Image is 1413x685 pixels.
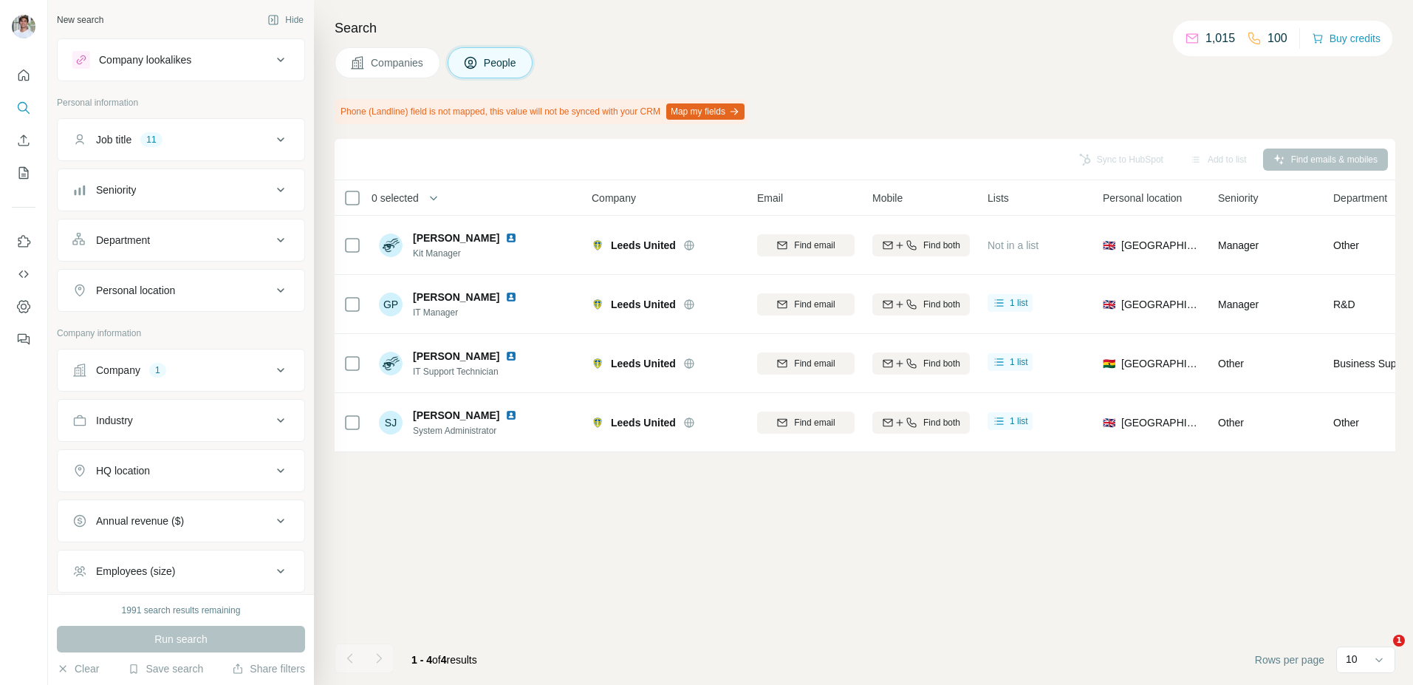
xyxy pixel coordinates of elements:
span: 4 [441,654,447,666]
button: Find email [757,234,855,256]
button: Hide [257,9,314,31]
button: Find both [872,352,970,375]
span: Find email [794,357,835,370]
span: 0 selected [372,191,419,205]
h4: Search [335,18,1395,38]
span: Find both [923,239,960,252]
span: System Administrator [413,424,523,437]
button: Find email [757,352,855,375]
button: Clear [57,661,99,676]
button: Enrich CSV [12,127,35,154]
div: GP [379,293,403,316]
button: Company1 [58,352,304,388]
span: Not in a list [988,239,1039,251]
span: Other [1218,358,1244,369]
div: Company lookalikes [99,52,191,67]
span: Seniority [1218,191,1258,205]
div: Phone (Landline) field is not mapped, this value will not be synced with your CRM [335,99,747,124]
span: Find email [794,416,835,429]
button: Company lookalikes [58,42,304,78]
span: Leeds United [611,297,676,312]
div: Annual revenue ($) [96,514,184,528]
span: Rows per page [1255,652,1324,667]
span: 🇬🇭 [1103,356,1115,371]
iframe: Intercom live chat [1363,635,1398,670]
p: Personal information [57,96,305,109]
div: Job title [96,132,131,147]
button: Search [12,95,35,121]
span: Find both [923,298,960,311]
span: Leeds United [611,238,676,253]
div: Employees (size) [96,564,175,579]
button: Find email [757,293,855,316]
button: Use Surfe on LinkedIn [12,228,35,255]
img: LinkedIn logo [505,350,517,362]
div: Company [96,363,140,378]
div: Industry [96,413,133,428]
p: 1,015 [1205,30,1235,47]
span: Kit Manager [413,247,523,260]
button: Department [58,222,304,258]
img: Logo of Leeds United [592,358,603,369]
span: Leeds United [611,356,676,371]
button: Seniority [58,172,304,208]
span: [GEOGRAPHIC_DATA] [1121,415,1200,430]
span: 🇬🇧 [1103,415,1115,430]
span: Companies [371,55,425,70]
span: Manager [1218,299,1259,310]
img: Avatar [379,234,403,257]
button: Find both [872,412,970,434]
span: Other [1333,238,1359,253]
div: Seniority [96,183,136,197]
span: 1 - 4 [411,654,432,666]
img: LinkedIn logo [505,291,517,303]
span: 1 list [1010,296,1028,310]
div: Personal location [96,283,175,298]
div: 1991 search results remaining [122,604,241,617]
button: Annual revenue ($) [58,503,304,539]
button: Industry [58,403,304,438]
div: 1 [149,364,166,377]
button: Personal location [58,273,304,308]
span: of [432,654,441,666]
img: Avatar [12,15,35,38]
p: 100 [1267,30,1287,47]
button: Feedback [12,326,35,352]
span: Find email [794,239,835,252]
div: SJ [379,411,403,434]
button: Job title11 [58,122,304,157]
span: Lists [988,191,1009,205]
span: [GEOGRAPHIC_DATA] [1121,297,1200,312]
span: R&D [1333,297,1355,312]
div: 11 [140,133,162,146]
span: results [411,654,477,666]
button: Save search [128,661,203,676]
span: Company [592,191,636,205]
span: Email [757,191,783,205]
span: Personal location [1103,191,1182,205]
button: Use Surfe API [12,261,35,287]
span: 🇬🇧 [1103,238,1115,253]
img: Logo of Leeds United [592,299,603,310]
span: People [484,55,518,70]
button: Employees (size) [58,553,304,589]
span: Manager [1218,239,1259,251]
span: Find both [923,416,960,429]
img: Avatar [379,352,403,375]
span: [GEOGRAPHIC_DATA] [1121,356,1200,371]
span: Find email [794,298,835,311]
span: 1 list [1010,355,1028,369]
span: [PERSON_NAME] [413,408,499,423]
img: LinkedIn logo [505,232,517,244]
span: [GEOGRAPHIC_DATA] [1121,238,1200,253]
span: Mobile [872,191,903,205]
button: HQ location [58,453,304,488]
span: Find both [923,357,960,370]
span: IT Support Technician [413,365,523,378]
img: LinkedIn logo [505,409,517,421]
button: Quick start [12,62,35,89]
span: Department [1333,191,1387,205]
button: Find both [872,234,970,256]
span: [PERSON_NAME] [413,349,499,364]
button: Find email [757,412,855,434]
